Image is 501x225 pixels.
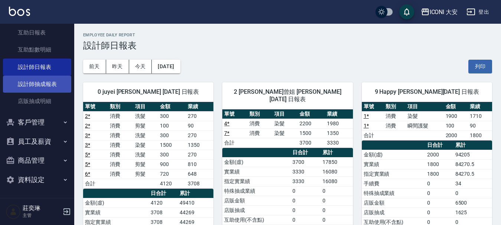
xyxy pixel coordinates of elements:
td: 34 [453,179,492,188]
td: 0 [291,215,321,225]
td: 4120 [149,198,178,208]
td: 17850 [321,157,353,167]
td: 1710 [468,111,492,121]
td: 3330 [291,176,321,186]
td: 合計 [362,130,384,140]
th: 項目 [272,109,297,119]
h3: 設計師日報表 [83,40,492,51]
td: 消費 [108,121,133,130]
div: ICONI 大安 [430,7,458,17]
button: 員工及薪資 [3,132,71,151]
td: 900 [158,159,186,169]
td: 0 [291,186,321,196]
td: 1500 [298,128,325,138]
td: 2000 [444,130,468,140]
td: 100 [158,121,186,130]
td: 16080 [321,167,353,176]
td: 染髮 [272,119,297,128]
button: 客戶管理 [3,113,71,132]
td: 剪髮 [133,169,158,179]
td: 指定實業績 [222,176,290,186]
p: 主管 [23,212,60,219]
td: 90 [186,121,213,130]
td: 6500 [453,198,492,208]
td: 810 [186,159,213,169]
td: 洗髮 [133,130,158,140]
td: 染髮 [406,111,444,121]
td: 0 [425,198,453,208]
td: 300 [158,111,186,121]
td: 店販金額 [362,198,425,208]
td: 1800 [468,130,492,140]
button: ICONI 大安 [418,4,461,20]
th: 項目 [406,102,444,112]
th: 類別 [384,102,406,112]
td: 2200 [298,119,325,128]
td: 特殊抽成業績 [222,186,290,196]
td: 1350 [186,140,213,150]
td: 合計 [222,138,247,148]
td: 0 [453,188,492,198]
a: 設計師抽成報表 [3,76,71,93]
th: 累計 [321,148,353,158]
td: 90 [468,121,492,130]
td: 0 [425,179,453,188]
th: 日合計 [291,148,321,158]
th: 業績 [186,102,213,112]
button: 列印 [468,60,492,73]
td: 剪髮 [133,121,158,130]
td: 指定實業績 [362,169,425,179]
button: save [399,4,414,19]
th: 累計 [178,189,213,198]
td: 3700 [291,157,321,167]
td: 270 [186,150,213,159]
td: 消費 [108,111,133,121]
td: 消費 [248,128,272,138]
td: 1500 [158,140,186,150]
td: 3708 [149,208,178,217]
td: 1800 [425,169,453,179]
td: 剪髮 [133,159,158,169]
td: 44269 [178,208,213,217]
table: a dense table [222,109,353,148]
td: 0 [425,188,453,198]
td: 4120 [158,179,186,188]
table: a dense table [362,102,492,140]
td: 720 [158,169,186,179]
td: 0 [321,196,353,205]
td: 0 [321,186,353,196]
a: 互助日報表 [3,24,71,41]
td: 洗髮 [133,111,158,121]
td: 消費 [108,159,133,169]
button: 資料設定 [3,170,71,189]
td: 消費 [108,169,133,179]
th: 單號 [83,102,108,112]
td: 金額(虛) [362,150,425,159]
td: 0 [291,196,321,205]
span: 0 juyei [PERSON_NAME] [DATE] 日報表 [92,88,204,96]
td: 染髮 [272,128,297,138]
td: 消費 [108,140,133,150]
td: 店販金額 [222,196,290,205]
td: 0 [321,215,353,225]
td: 消費 [384,111,406,121]
td: 消費 [108,130,133,140]
td: 特殊抽成業績 [362,188,425,198]
th: 類別 [248,109,272,119]
th: 累計 [453,140,492,150]
td: 手續費 [362,179,425,188]
th: 單號 [362,102,384,112]
td: 270 [186,130,213,140]
img: Person [6,204,21,219]
td: 300 [158,150,186,159]
td: 染髮 [133,140,158,150]
a: 互助點數明細 [3,41,71,58]
button: 登出 [464,5,492,19]
th: 項目 [133,102,158,112]
td: 瞬間護髮 [406,121,444,130]
td: 金額(虛) [222,157,290,167]
td: 84270.5 [453,169,492,179]
th: 金額 [298,109,325,119]
td: 洗髮 [133,150,158,159]
h2: Employee Daily Report [83,33,492,37]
